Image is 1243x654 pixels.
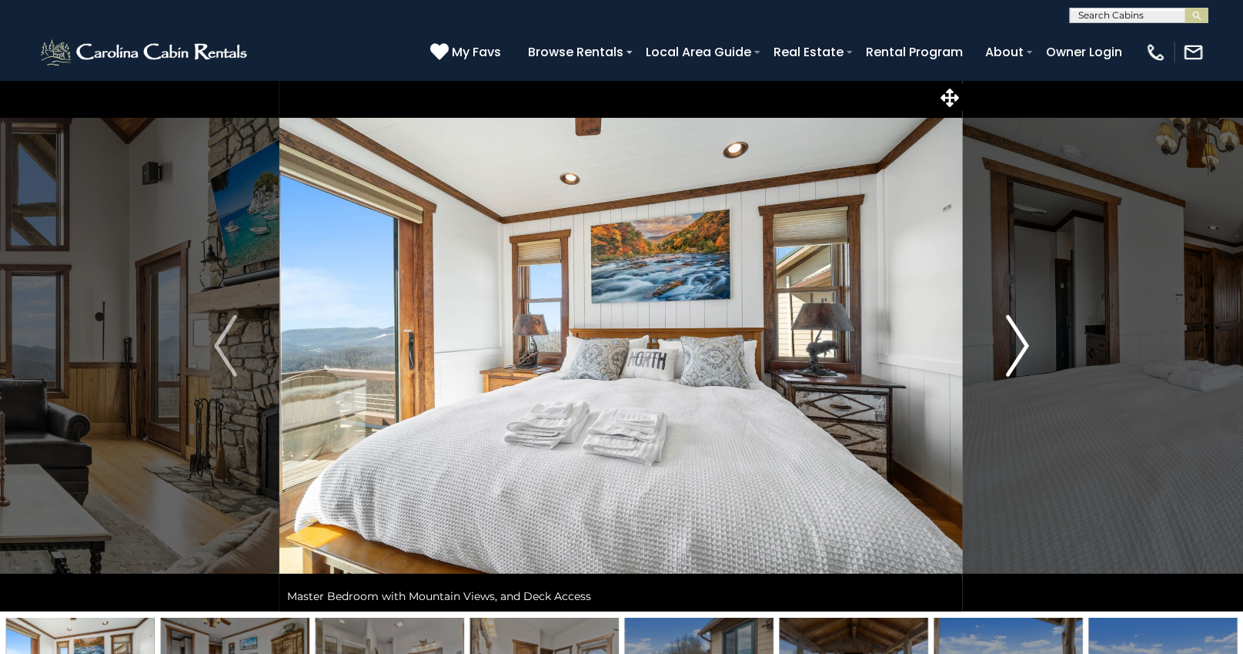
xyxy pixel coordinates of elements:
div: Master Bedroom with Mountain Views, and Deck Access [279,581,963,612]
a: Real Estate [766,39,851,65]
button: Next [964,80,1072,612]
img: arrow [1006,315,1029,377]
img: phone-regular-white.png [1145,42,1167,63]
button: Previous [172,80,280,612]
a: About [977,39,1031,65]
span: My Favs [452,42,501,62]
a: Browse Rentals [520,39,631,65]
a: Rental Program [858,39,971,65]
a: Owner Login [1038,39,1130,65]
a: Local Area Guide [638,39,759,65]
img: arrow [214,315,237,377]
img: mail-regular-white.png [1183,42,1205,63]
a: My Favs [430,42,505,62]
img: White-1-2.png [38,37,252,68]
